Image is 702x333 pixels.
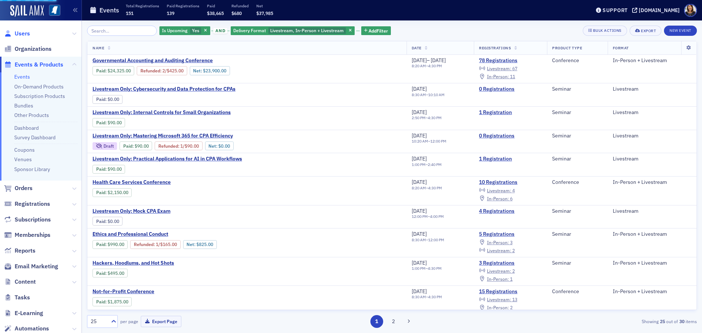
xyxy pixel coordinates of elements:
[613,109,691,116] div: Livestream
[134,242,156,247] span: :
[4,216,51,224] a: Subscriptions
[93,133,288,139] a: Livestream Only: Mastering Microsoft 365 for CPA Efficiency
[140,68,162,73] span: :
[4,325,49,333] a: Automations
[387,315,400,328] button: 2
[155,141,202,150] div: Refunded: 1 - $9000
[664,27,697,33] a: New Event
[412,45,422,50] span: Date
[93,66,134,75] div: Paid: 94 - $2432500
[512,247,515,253] span: 2
[96,166,105,172] a: Paid
[183,240,217,249] div: Net: $82500
[583,26,627,36] button: Bulk Actions
[91,318,107,325] div: 25
[186,242,196,247] span: Net :
[593,29,622,33] div: Bulk Actions
[96,166,107,172] span: :
[479,305,512,311] a: In-Person: 2
[93,288,215,295] a: Not-for-Profit Conference
[479,297,517,303] a: Livestream: 13
[428,294,442,299] time: 4:30 PM
[140,68,160,73] a: Refunded
[256,10,273,16] span: $37,985
[479,45,511,50] span: Registrations
[120,141,152,150] div: Paid: 1 - $9000
[552,45,582,50] span: Product Type
[15,184,33,192] span: Orders
[510,304,513,310] span: 2
[412,92,445,97] div: –
[93,297,132,306] div: Paid: 18 - $187500
[412,295,442,299] div: –
[270,27,344,33] span: Livestream, In-Person + Livestream
[479,247,514,253] a: Livestream: 2
[552,231,603,238] div: Seminar
[412,109,427,116] span: [DATE]
[14,112,49,118] a: Other Products
[14,147,35,153] a: Coupons
[639,7,680,14] div: [DOMAIN_NAME]
[126,10,133,16] span: 151
[412,214,444,219] div: –
[107,120,122,125] span: $90.00
[684,4,697,17] span: Profile
[93,142,117,150] div: Draft
[256,3,273,8] p: Net
[207,3,224,8] p: Paid
[93,240,128,249] div: Paid: 5 - $99000
[99,6,119,15] h1: Events
[103,144,114,148] div: Draft
[510,73,515,79] span: 11
[96,190,105,195] a: Paid
[231,10,242,16] span: $680
[208,143,218,149] span: Net :
[93,57,284,64] a: Governmental Accounting and Auditing Conference
[552,208,603,215] div: Seminar
[160,242,177,247] span: $165.00
[613,133,691,139] div: Livestream
[93,86,235,92] a: Livestream Only: Cybersecurity and Data Protection for CPAs
[613,231,691,238] div: In-Person + Livestream
[428,266,442,271] time: 4:30 PM
[96,97,107,102] span: :
[487,239,509,245] span: In-Person :
[431,57,446,64] span: [DATE]
[96,68,107,73] span: :
[167,10,174,16] span: 139
[15,294,30,302] span: Tasks
[4,30,30,38] a: Users
[512,65,517,71] span: 67
[641,29,656,33] div: Export
[479,268,514,274] a: Livestream: 2
[211,28,230,34] button: and
[613,288,691,295] div: In-Person + Livestream
[369,27,388,34] span: Add Filter
[87,26,157,36] input: Search…
[96,270,105,276] a: Paid
[93,208,215,215] span: Livestream Only: Mock CPA Exam
[96,219,105,224] a: Paid
[96,120,105,125] a: Paid
[479,196,512,201] a: In-Person: 6
[93,179,215,186] span: Health Care Services Conference
[93,231,215,238] span: Ethics and Professional Conduct
[15,262,58,270] span: Email Marketing
[487,247,511,253] span: Livestream :
[93,165,125,174] div: Paid: 2 - $9000
[158,143,180,149] span: :
[552,133,603,139] div: Seminar
[613,179,691,186] div: In-Person + Livestream
[412,214,428,219] time: 12:00 PM
[552,288,603,295] div: Conference
[487,188,511,193] span: Livestream :
[510,276,513,282] span: 1
[4,45,52,53] a: Organizations
[412,86,427,92] span: [DATE]
[93,57,215,64] span: Governmental Accounting and Auditing Conference
[162,27,188,33] span: Is Upcoming
[428,185,442,190] time: 4:30 PM
[4,184,33,192] a: Orders
[158,143,178,149] a: Refunded
[430,139,446,144] time: 12:00 PM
